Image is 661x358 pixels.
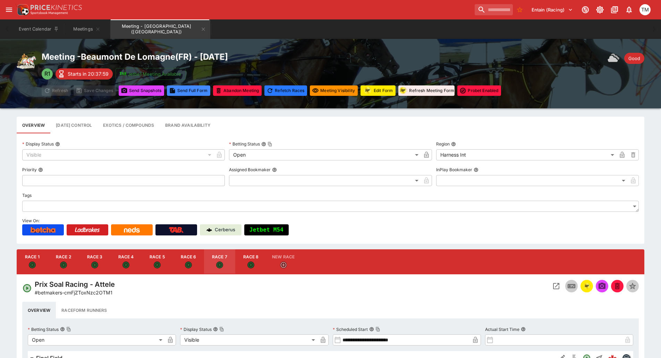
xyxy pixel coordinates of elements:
[581,280,593,292] button: racingform
[169,227,184,233] img: TabNZ
[206,227,212,233] img: Cerberus
[204,249,235,274] button: Race 7
[200,224,241,235] a: Cerberus
[514,4,525,15] button: No Bookmarks
[31,5,82,10] img: PriceKinetics
[398,86,408,95] img: racingform.png
[485,326,519,332] p: Actual Start Time
[229,167,271,173] p: Assigned Bookmaker
[266,249,300,274] button: New Race
[22,167,37,173] p: Priority
[624,53,644,64] div: Track Condition: Good
[264,85,307,96] button: Refetching all race data will discard any changes you have made and reload the latest race data f...
[48,249,79,274] button: Race 2
[15,3,29,17] img: PriceKinetics Logo
[375,327,380,332] button: Copy To Clipboard
[247,261,254,268] svg: Open
[31,11,68,15] img: Sportsbook Management
[310,85,358,96] button: Set all events in meeting to specified visibility
[451,142,456,147] button: Region
[369,327,374,332] button: Scheduled StartCopy To Clipboard
[608,51,621,65] img: overcast.png
[626,280,639,292] button: Set Featured Event
[229,141,260,147] p: Betting Status
[527,4,577,15] button: Select Tenant
[28,334,165,345] div: Open
[244,224,289,235] button: Jetbet M54
[272,167,277,172] button: Assigned Bookmaker
[213,85,262,96] button: Mark all events in meeting as closed and abandoned.
[219,327,224,332] button: Copy To Clipboard
[17,249,48,274] button: Race 1
[216,261,223,268] svg: Open
[608,3,621,16] button: Documentation
[261,142,266,147] button: Betting StatusCopy To Clipboard
[361,85,396,96] button: Update RacingForm for all races in this meeting
[229,149,421,160] div: Open
[474,167,478,172] button: InPlay Bookmaker
[180,334,317,345] div: Visible
[17,117,50,133] button: Base meeting details
[110,19,210,39] button: Meeting - Beaumont De Lomagne (FR)
[35,289,112,296] p: Copy To Clipboard
[436,141,450,147] p: Region
[17,51,36,71] img: harness_racing.png
[110,249,142,274] button: Race 4
[56,302,112,318] button: Raceform Runners
[38,167,43,172] button: Priority
[50,117,98,133] button: Configure each race specific details at once
[521,327,526,332] button: Actual Start Time
[66,327,71,332] button: Copy To Clipboard
[75,227,100,233] img: Ladbrokes
[637,2,653,17] button: Tristan Matheson
[579,3,592,16] button: Connected to PK
[398,85,455,96] button: Refresh Meeting Form
[42,51,501,62] h2: Meeting - Beaumont De Lomagne ( FR ) - [DATE]
[22,302,639,318] div: basic tabs example
[608,51,621,65] div: Weather: Cloudy
[623,3,635,16] button: Notifications
[79,249,110,274] button: Race 3
[55,142,60,147] button: Display Status
[624,55,644,62] span: Good
[65,19,109,39] button: Meetings
[268,142,272,147] button: Copy To Clipboard
[235,249,266,274] button: Race 8
[583,282,591,290] img: racingform.png
[180,326,212,332] p: Display Status
[15,19,63,39] button: Event Calendar
[91,261,98,268] svg: Open
[31,227,56,233] img: Betcha
[60,261,67,268] svg: Open
[160,117,216,133] button: Configure brand availability for the meeting
[142,249,173,274] button: Race 5
[22,141,54,147] p: Display Status
[398,86,408,95] div: racingform
[22,283,32,293] svg: Open
[60,327,65,332] button: Betting StatusCopy To Clipboard
[98,117,160,133] button: View and edit meeting dividends and compounds.
[3,3,15,16] button: open drawer
[122,261,129,268] svg: Open
[363,86,372,95] img: racingform.png
[550,280,562,292] button: Open Event
[22,218,40,223] span: View On:
[436,149,617,160] div: Harness Int
[173,249,204,274] button: Race 6
[333,326,368,332] p: Scheduled Start
[565,280,578,292] button: Inplay
[124,227,139,233] img: Neds
[22,302,56,318] button: Overview
[167,85,210,96] button: Send Full Form
[215,226,235,233] p: Cerberus
[596,280,608,292] span: Send Snapshot
[119,70,126,77] img: jetbet-logo.svg
[594,3,606,16] button: Toggle light/dark mode
[116,68,186,80] button: Jetbet Meeting Available
[475,4,513,15] input: search
[457,85,501,96] button: Toggle ProBet for every event in this meeting
[436,167,472,173] p: InPlay Bookmaker
[583,282,591,290] div: racingform
[35,280,115,289] h4: Prix Soal Racing - Attele
[68,70,109,77] p: Starts in 20:37:59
